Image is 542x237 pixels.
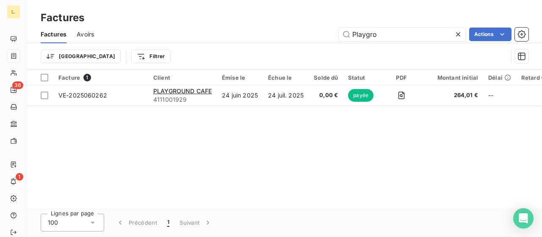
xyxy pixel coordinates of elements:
[386,74,417,81] div: PDF
[427,74,478,81] div: Montant initial
[488,74,511,81] div: Délai
[483,85,516,106] td: --
[16,173,23,181] span: 1
[268,74,304,81] div: Échue le
[48,218,58,227] span: 100
[41,30,66,39] span: Factures
[427,91,478,100] span: 264,01 €
[12,81,23,89] span: 36
[153,95,212,104] span: 4111001929
[217,85,263,106] td: 24 juin 2025
[263,85,309,106] td: 24 juil. 2025
[83,74,91,81] span: 1
[111,214,162,231] button: Précédent
[339,28,466,41] input: Rechercher
[153,74,212,81] div: Client
[153,87,212,95] span: PLAYGROUND CAFE
[58,92,107,99] span: VE-2025060262
[41,10,84,25] h3: Factures
[348,89,373,102] span: payée
[167,218,169,227] span: 1
[174,214,217,231] button: Suivant
[41,50,121,63] button: [GEOGRAPHIC_DATA]
[222,74,258,81] div: Émise le
[77,30,94,39] span: Avoirs
[131,50,170,63] button: Filtrer
[513,208,534,229] div: Open Intercom Messenger
[314,91,338,100] span: 0,00 €
[469,28,512,41] button: Actions
[314,74,338,81] div: Solde dû
[58,74,80,81] span: Facture
[348,74,376,81] div: Statut
[7,5,20,19] div: L.
[162,214,174,231] button: 1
